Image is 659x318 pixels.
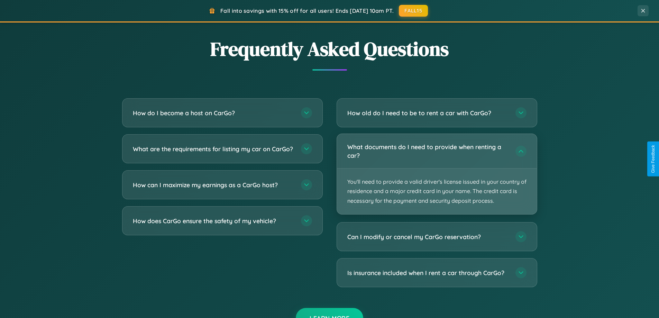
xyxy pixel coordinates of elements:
[347,109,509,117] h3: How old do I need to be to rent a car with CarGo?
[347,143,509,160] h3: What documents do I need to provide when renting a car?
[347,269,509,277] h3: Is insurance included when I rent a car through CarGo?
[133,145,294,153] h3: What are the requirements for listing my car on CarGo?
[337,169,537,214] p: You'll need to provide a valid driver's license issued in your country of residence and a major c...
[651,145,656,173] div: Give Feedback
[220,7,394,14] span: Fall into savings with 15% off for all users! Ends [DATE] 10am PT.
[399,5,428,17] button: FALL15
[122,36,537,62] h2: Frequently Asked Questions
[133,181,294,189] h3: How can I maximize my earnings as a CarGo host?
[347,233,509,241] h3: Can I modify or cancel my CarGo reservation?
[133,109,294,117] h3: How do I become a host on CarGo?
[133,217,294,225] h3: How does CarGo ensure the safety of my vehicle?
